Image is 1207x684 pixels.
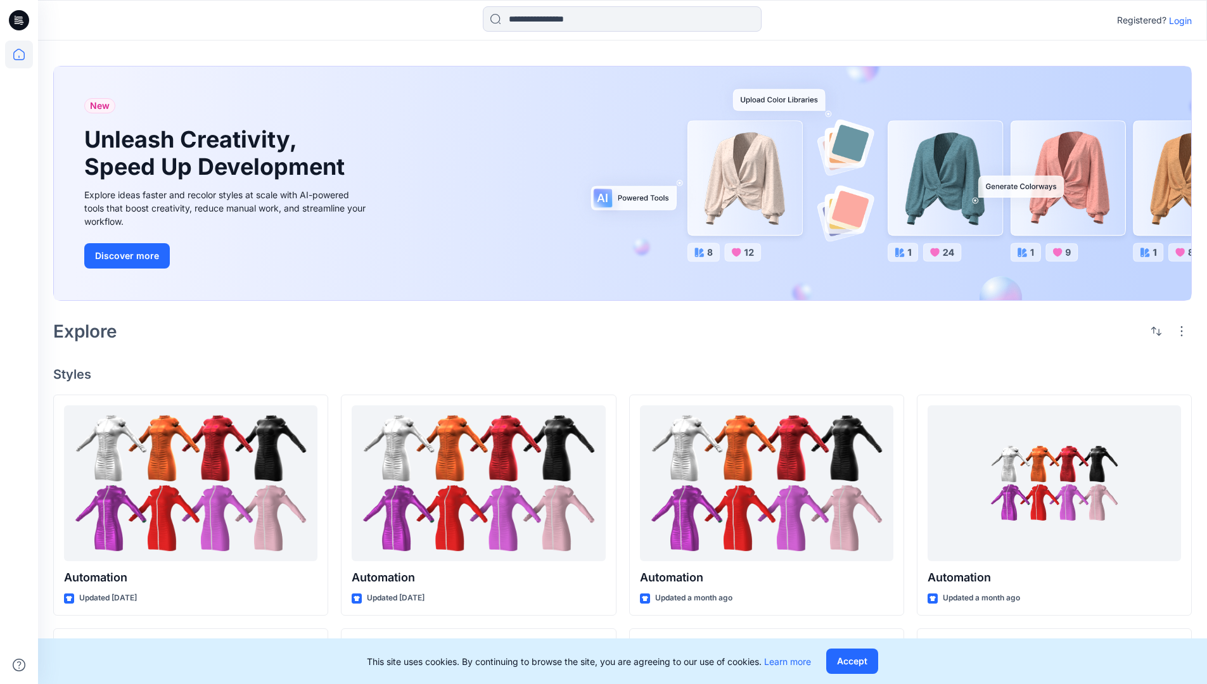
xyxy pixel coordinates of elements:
p: Automation [640,569,893,586]
button: Accept [826,649,878,674]
p: Updated a month ago [655,592,732,605]
h2: Explore [53,321,117,341]
p: Registered? [1117,13,1166,28]
a: Automation [640,405,893,562]
p: Automation [352,569,605,586]
p: This site uses cookies. By continuing to browse the site, you are agreeing to our use of cookies. [367,655,811,668]
div: Explore ideas faster and recolor styles at scale with AI-powered tools that boost creativity, red... [84,188,369,228]
a: Automation [928,405,1181,562]
a: Learn more [764,656,811,667]
p: Login [1169,14,1192,27]
p: Updated a month ago [943,592,1020,605]
span: New [90,98,110,113]
h4: Styles [53,367,1192,382]
p: Updated [DATE] [79,592,137,605]
a: Automation [64,405,317,562]
p: Updated [DATE] [367,592,425,605]
a: Discover more [84,243,369,269]
h1: Unleash Creativity, Speed Up Development [84,126,350,180]
button: Discover more [84,243,170,269]
a: Automation [352,405,605,562]
p: Automation [64,569,317,586]
p: Automation [928,569,1181,586]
